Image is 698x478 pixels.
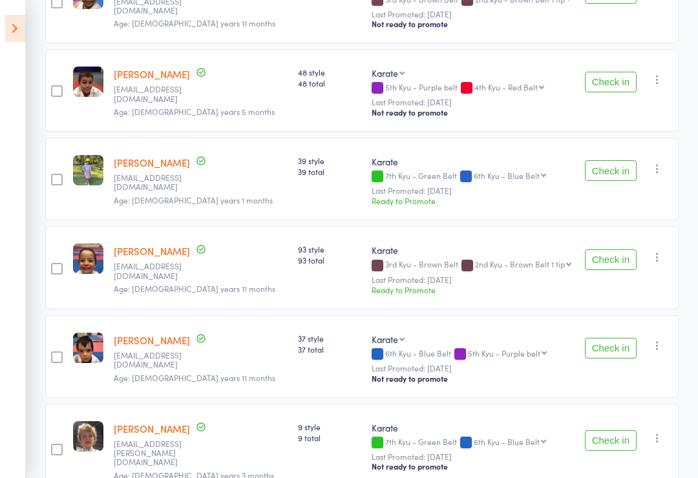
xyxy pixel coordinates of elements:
[298,67,361,78] span: 48 style
[114,106,275,117] span: Age: [DEMOGRAPHIC_DATA] years 5 months
[372,98,573,107] small: Last Promoted: [DATE]
[298,166,361,177] span: 39 total
[114,422,190,435] a: [PERSON_NAME]
[372,155,573,168] div: Karate
[372,186,573,195] small: Last Promoted: [DATE]
[73,155,103,185] img: image1719907039.png
[372,83,573,94] div: 5th Kyu - Purple belt
[372,333,398,346] div: Karate
[114,372,275,383] span: Age: [DEMOGRAPHIC_DATA] years 11 months
[468,349,540,357] div: 5th Kyu - Purple belt
[585,72,637,92] button: Check in
[372,452,573,461] small: Last Promoted: [DATE]
[114,156,190,169] a: [PERSON_NAME]
[474,83,538,91] div: 4th Kyu - Red Belt
[372,67,398,79] div: Karate
[73,421,103,452] img: image1658382910.png
[114,283,275,294] span: Age: [DEMOGRAPHIC_DATA] years 11 months
[474,171,540,180] div: 6th Kyu - Blue Belt
[372,171,573,182] div: 7th Kyu - Green Belt
[372,275,573,284] small: Last Promoted: [DATE]
[73,67,103,97] img: image1665988081.png
[298,421,361,432] span: 9 style
[585,249,637,270] button: Check in
[372,437,573,448] div: 7th Kyu - Green Belt
[585,338,637,358] button: Check in
[372,107,573,118] div: Not ready to promote
[114,244,190,258] a: [PERSON_NAME]
[372,349,573,360] div: 6th Kyu - Blue Belt
[372,244,573,256] div: Karate
[114,333,190,347] a: [PERSON_NAME]
[298,255,361,265] span: 93 total
[114,351,198,369] small: Freemanmaree@gmail.com
[114,85,198,103] small: gemma936@yahoo.com.au
[298,155,361,166] span: 39 style
[372,19,573,29] div: Not ready to promote
[372,284,573,295] div: Ready to Promote
[372,461,573,472] div: Not ready to promote
[298,333,361,344] span: 37 style
[372,364,573,373] small: Last Promoted: [DATE]
[298,244,361,255] span: 93 style
[114,194,273,205] span: Age: [DEMOGRAPHIC_DATA] years 1 months
[114,173,198,192] small: mamtarani22277@gmail.com
[372,260,573,271] div: 3rd Kyu - Brown Belt
[585,430,637,451] button: Check in
[73,333,103,363] img: image1604990637.png
[372,421,573,434] div: Karate
[585,160,637,181] button: Check in
[298,78,361,88] span: 48 total
[475,260,565,268] div: 2nd Kyu - Brown Belt 1 tip
[372,10,573,19] small: Last Promoted: [DATE]
[372,373,573,384] div: Not ready to promote
[114,439,198,467] small: the.howard.union@gmail.com
[298,432,361,443] span: 9 total
[114,262,198,280] small: seforest@gmail.com
[372,195,573,206] div: Ready to Promote
[114,67,190,81] a: [PERSON_NAME]
[114,17,275,28] span: Age: [DEMOGRAPHIC_DATA] years 11 months
[298,344,361,355] span: 37 total
[73,244,103,274] img: image1534314331.png
[474,437,540,446] div: 6th Kyu - Blue Belt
